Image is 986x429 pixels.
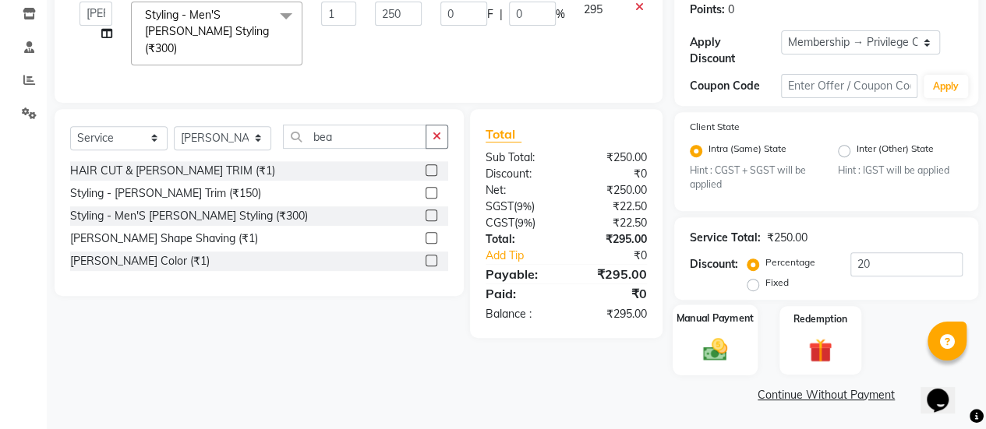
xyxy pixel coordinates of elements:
[765,276,789,290] label: Fixed
[566,215,659,231] div: ₹22.50
[566,306,659,322] div: ₹295.00
[474,182,567,199] div: Net:
[70,253,210,269] div: [PERSON_NAME] Color (₹1)
[474,284,567,303] div: Paid:
[857,142,934,160] label: Inter (Other) State
[556,6,565,23] span: %
[474,248,581,264] a: Add Tip
[70,230,258,247] div: [PERSON_NAME] Shape Shaving (₹1)
[474,215,567,231] div: ( )
[145,8,269,55] span: Styling - Men'S [PERSON_NAME] Styling (₹300)
[70,185,261,202] div: Styling - [PERSON_NAME] Trim (₹150)
[70,208,308,224] div: Styling - Men'S [PERSON_NAME] Styling (₹300)
[690,34,781,67] div: Apply Discount
[767,230,808,246] div: ₹250.00
[566,182,659,199] div: ₹250.00
[474,149,567,166] div: Sub Total:
[474,199,567,215] div: ( )
[581,248,659,264] div: ₹0
[566,149,659,166] div: ₹250.00
[486,216,514,230] span: CGST
[486,199,514,213] span: SGST
[474,265,567,283] div: Payable:
[801,336,839,364] img: _gift.svg
[70,163,275,179] div: HAIR CUT & [PERSON_NAME] TRIM (₹1)
[584,2,603,16] span: 295
[838,164,963,178] small: Hint : IGST will be applied
[487,6,493,23] span: F
[690,78,781,94] div: Coupon Code
[690,230,761,246] div: Service Total:
[690,256,738,273] div: Discount:
[500,6,503,23] span: |
[677,387,975,403] a: Continue Without Payment
[566,199,659,215] div: ₹22.50
[921,367,970,413] iframe: chat widget
[566,265,659,283] div: ₹295.00
[765,255,815,269] label: Percentage
[690,164,815,192] small: Hint : CGST + SGST will be applied
[709,142,786,160] label: Intra (Same) State
[690,120,740,134] label: Client State
[177,41,184,55] a: x
[924,75,968,98] button: Apply
[517,200,532,213] span: 9%
[566,284,659,303] div: ₹0
[518,216,532,229] span: 9%
[793,312,847,326] label: Redemption
[283,125,426,149] input: Search or Scan
[566,231,659,248] div: ₹295.00
[728,2,734,18] div: 0
[690,2,725,18] div: Points:
[677,311,755,326] label: Manual Payment
[474,166,567,182] div: Discount:
[695,336,735,364] img: _cash.svg
[566,166,659,182] div: ₹0
[781,74,917,98] input: Enter Offer / Coupon Code
[474,306,567,322] div: Balance :
[486,126,521,142] span: Total
[474,231,567,248] div: Total:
